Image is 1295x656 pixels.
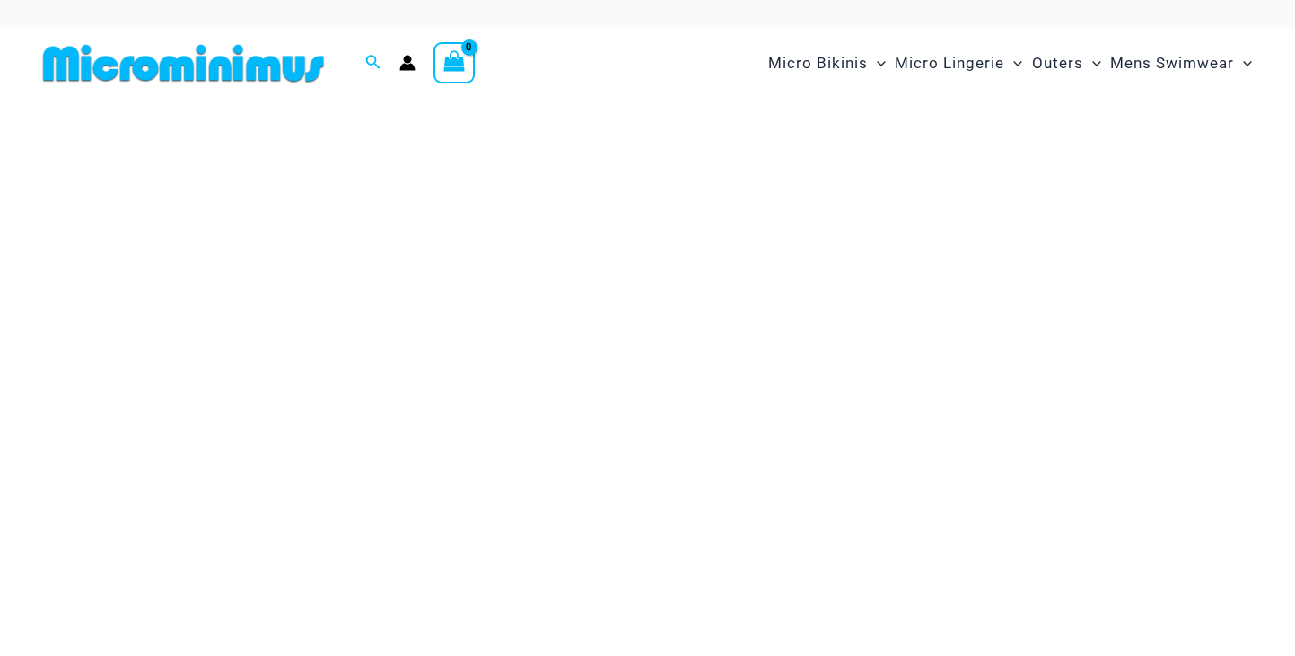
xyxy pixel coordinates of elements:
[1032,40,1083,86] span: Outers
[1083,40,1101,86] span: Menu Toggle
[1110,40,1234,86] span: Mens Swimwear
[895,40,1004,86] span: Micro Lingerie
[868,40,886,86] span: Menu Toggle
[1106,36,1256,91] a: Mens SwimwearMenu ToggleMenu Toggle
[890,36,1027,91] a: Micro LingerieMenu ToggleMenu Toggle
[1028,36,1106,91] a: OutersMenu ToggleMenu Toggle
[36,43,331,83] img: MM SHOP LOGO FLAT
[365,52,381,74] a: Search icon link
[764,36,890,91] a: Micro BikinisMenu ToggleMenu Toggle
[768,40,868,86] span: Micro Bikinis
[399,55,416,71] a: Account icon link
[761,33,1259,93] nav: Site Navigation
[433,42,475,83] a: View Shopping Cart, empty
[1004,40,1022,86] span: Menu Toggle
[1234,40,1252,86] span: Menu Toggle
